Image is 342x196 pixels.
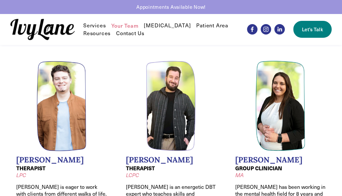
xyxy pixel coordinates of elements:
[16,164,45,172] strong: THERAPIST
[255,61,305,151] img: Devan Lesch, MA
[146,61,196,151] img: Justin Irvin Headshot
[16,155,107,164] h2: [PERSON_NAME]
[126,155,216,164] h2: [PERSON_NAME]
[196,21,228,29] a: Patient Area
[16,171,26,178] em: LPC
[10,19,75,40] img: Ivy Lane Counseling &mdash; Therapy that works for you
[111,21,138,29] a: Your Team
[83,30,111,37] span: Resources
[261,24,271,35] a: Instagram
[235,171,243,178] em: MA
[83,29,111,37] a: folder dropdown
[126,164,155,172] strong: THERAPIST
[144,21,191,29] a: [MEDICAL_DATA]
[126,171,139,178] em: LCPC
[235,164,282,172] strong: GROUP CLINICIAN
[83,21,106,29] a: folder dropdown
[116,29,144,37] a: Contact Us
[293,21,332,38] a: Let's Talk
[37,61,87,151] img: Headshot of Joey Petersen
[247,24,257,35] a: Facebook
[274,24,285,35] a: LinkedIn
[235,155,325,164] h2: [PERSON_NAME]
[83,22,106,29] span: Services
